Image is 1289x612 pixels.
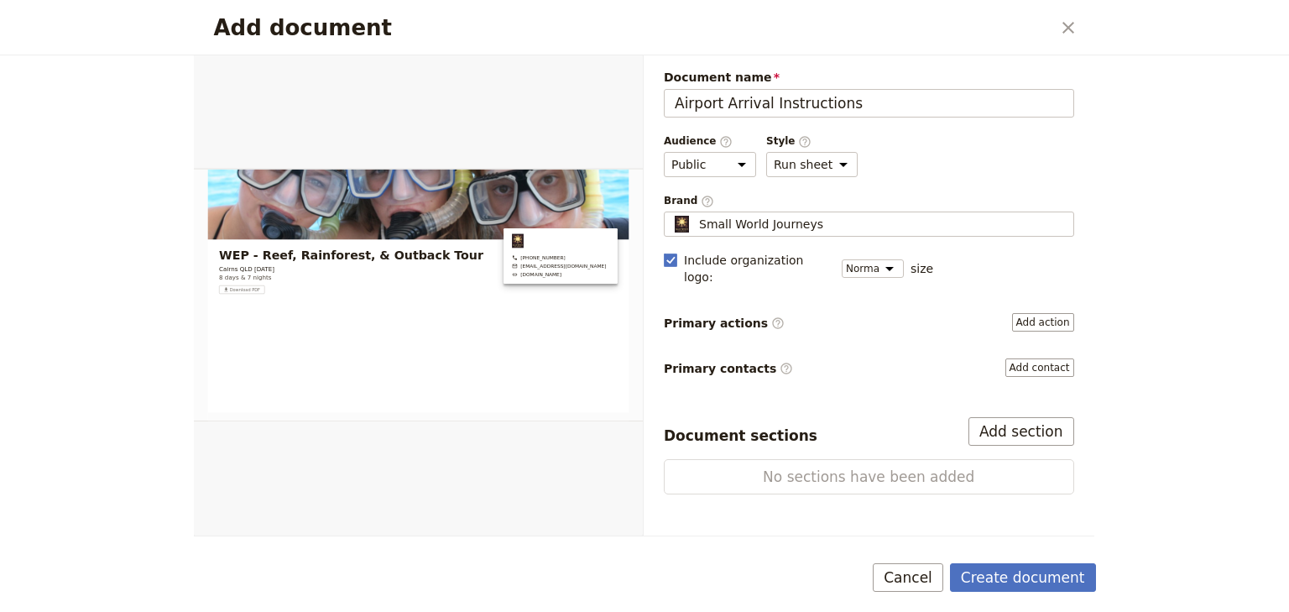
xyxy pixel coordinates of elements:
select: size [842,259,904,278]
button: Primary actions​ [1012,313,1074,332]
input: Document name [664,89,1074,118]
h2: Add document [214,15,1051,40]
span: ​ [798,135,811,147]
span: ​ [701,195,714,207]
button: Close dialog [1054,13,1083,42]
button: ​Download PDF [60,278,170,298]
span: Primary actions [664,315,785,332]
span: [EMAIL_ADDRESS][DOMAIN_NAME] [781,223,987,240]
span: ​ [771,316,785,330]
button: Create document [950,563,1096,592]
img: Small World Journeys logo [761,154,788,188]
span: Style [766,134,858,149]
span: ​ [780,362,793,375]
span: No sections have been added [718,467,1020,487]
span: Include organization logo : [684,252,832,285]
img: Profile [671,216,692,233]
span: size [911,260,933,277]
span: Audience [664,134,756,149]
button: Cancel [873,563,943,592]
span: [DOMAIN_NAME] [781,243,879,260]
p: Cairns QLD [DATE] [60,228,692,248]
span: Document name [664,69,1074,86]
span: [PHONE_NUMBER] [781,203,889,220]
span: ​ [719,135,733,147]
span: Primary contacts [664,360,793,377]
a: groups@smallworldjourneys.com.au [761,223,987,240]
span: Small World Journeys [699,216,823,233]
button: Primary contacts​ [1005,358,1074,377]
div: Document sections [664,426,817,446]
span: Download PDF [86,281,159,295]
a: www.smallworldjourneys.com.au [761,243,987,260]
span: Brand [664,194,1074,208]
span: 8 days & 7 nights [60,248,185,268]
select: Audience​ [664,152,756,177]
a: +61 07 4054 6693 [761,203,987,220]
select: Style​ [766,152,858,177]
button: Add section [968,417,1074,446]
